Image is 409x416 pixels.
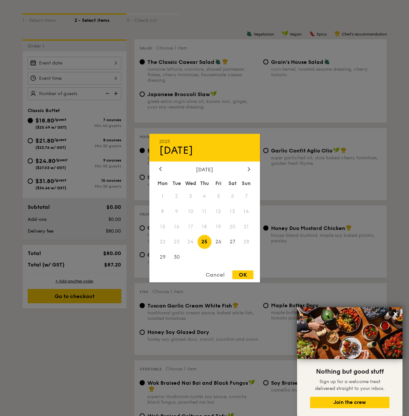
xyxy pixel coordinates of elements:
[184,177,198,189] div: Wed
[315,379,385,391] span: Sign up for a welcome treat delivered straight to your inbox.
[198,177,211,189] div: Thu
[198,204,211,218] span: 11
[211,189,225,203] span: 5
[156,177,170,189] div: Mon
[239,220,253,234] span: 21
[297,307,402,359] img: DSC07876-Edit02-Large.jpeg
[156,189,170,203] span: 1
[184,220,198,234] span: 17
[156,235,170,249] span: 22
[232,270,253,279] div: OK
[225,204,239,218] span: 13
[159,138,250,144] div: 2025
[225,235,239,249] span: 27
[239,235,253,249] span: 28
[159,144,250,156] div: [DATE]
[225,177,239,189] div: Sat
[184,204,198,218] span: 10
[390,309,401,319] button: Close
[239,189,253,203] span: 7
[170,235,184,249] span: 23
[199,270,231,279] div: Cancel
[159,166,250,172] div: [DATE]
[211,177,225,189] div: Fri
[198,189,211,203] span: 4
[211,220,225,234] span: 19
[184,235,198,249] span: 24
[211,235,225,249] span: 26
[198,220,211,234] span: 18
[225,189,239,203] span: 6
[184,189,198,203] span: 3
[170,189,184,203] span: 2
[170,250,184,264] span: 30
[170,177,184,189] div: Tue
[239,204,253,218] span: 14
[310,397,389,408] button: Join the crew
[316,368,384,376] span: Nothing but good stuff
[156,250,170,264] span: 29
[170,204,184,218] span: 9
[211,204,225,218] span: 12
[239,177,253,189] div: Sun
[198,235,211,249] span: 25
[156,220,170,234] span: 15
[170,220,184,234] span: 16
[225,220,239,234] span: 20
[156,204,170,218] span: 8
